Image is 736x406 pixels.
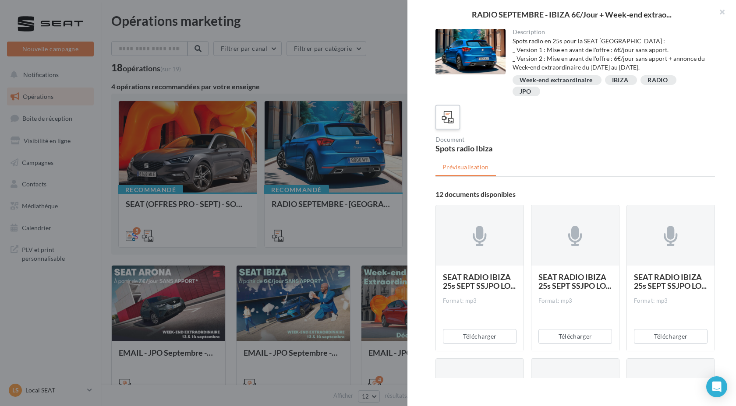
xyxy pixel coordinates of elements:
button: Télécharger [538,329,612,344]
div: Document [435,136,572,143]
span: RADIO SEPTEMBRE - IBIZA 6€/Jour + Week-end extrao... [472,10,672,18]
div: RADIO [648,77,668,84]
div: Format: mp3 [443,297,517,305]
button: Télécharger [443,329,517,344]
span: SEAT RADIO IBIZA 25s SEPT SSJPO LO... [443,272,516,290]
div: 12 documents disponibles [435,191,715,198]
button: Télécharger [634,329,708,344]
div: Format: mp3 [538,297,612,305]
div: Description [513,29,708,35]
div: Spots radio en 25s pour la SEAT [GEOGRAPHIC_DATA] : _ Version 1 : Mise en avant de l'offre : 6€/j... [513,37,708,72]
div: Format: mp3 [634,297,708,305]
div: Spots radio Ibiza [435,144,572,152]
div: Week-end extraordinaire [520,77,593,84]
div: IBIZA [612,77,629,84]
span: SEAT RADIO IBIZA 25s SEPT SSJPO LO... [634,272,707,290]
span: SEAT RADIO IBIZA 25s SEPT SSJPO LO... [538,272,611,290]
div: JPO [520,88,531,95]
div: Open Intercom Messenger [706,376,727,397]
